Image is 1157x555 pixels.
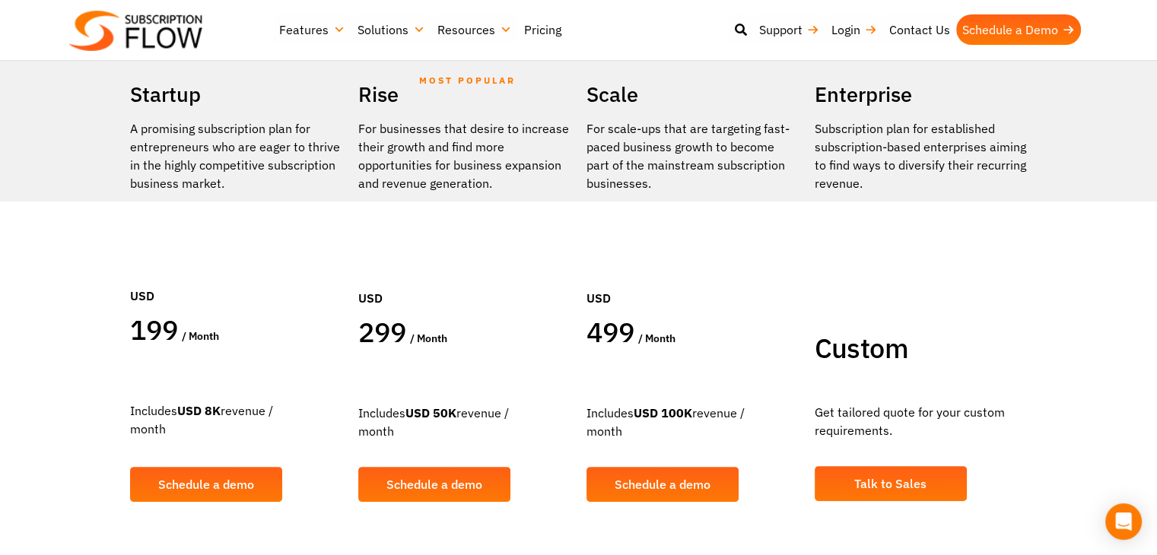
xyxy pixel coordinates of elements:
[358,314,407,350] span: 299
[405,405,430,420] strong: USD
[615,478,710,490] span: Schedule a demo
[273,14,351,45] a: Features
[518,14,567,45] a: Pricing
[854,477,927,490] span: Talk to Sales
[815,77,1028,112] h2: Enterprise
[130,312,179,347] span: 199
[358,243,571,315] div: USD
[130,119,343,192] p: A promising subscription plan for entrepreneurs who are eager to thrive in the highly competitive...
[130,241,343,312] div: USD
[351,14,431,45] a: Solutions
[1105,503,1142,540] div: Open Intercom Messenger
[586,77,799,112] h2: Scale
[586,381,799,459] div: Includes revenue / month
[815,330,908,366] span: Custom
[419,63,516,98] span: MOST POPULAR
[182,329,219,343] span: / month
[956,14,1081,45] a: Schedule a Demo
[130,379,343,457] div: Includes revenue / month
[883,14,956,45] a: Contact Us
[815,466,967,501] a: Talk to Sales
[433,405,456,420] strong: 50K
[634,405,692,420] strong: USD 100K
[431,14,518,45] a: Resources
[753,14,825,45] a: Support
[410,331,447,345] span: / month
[586,119,799,192] div: For scale-ups that are targeting fast-paced business growth to become part of the mainstream subs...
[386,478,482,490] span: Schedule a demo
[815,380,1028,458] div: Get tailored quote for your custom requirements.
[130,467,282,502] a: Schedule a demo
[358,77,571,112] h2: Rise
[69,11,202,51] img: Subscriptionflow
[130,77,343,112] h2: Startup
[586,314,635,350] span: 499
[358,119,571,192] div: For businesses that desire to increase their growth and find more opportunities for business expa...
[815,119,1028,192] p: Subscription plan for established subscription-based enterprises aiming to find ways to diversify...
[358,467,510,502] a: Schedule a demo
[177,403,221,418] strong: USD 8K
[158,478,254,490] span: Schedule a demo
[586,243,799,315] div: USD
[638,331,675,345] span: / month
[586,467,739,502] a: Schedule a demo
[358,381,571,459] div: Includes revenue / month
[825,14,883,45] a: Login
